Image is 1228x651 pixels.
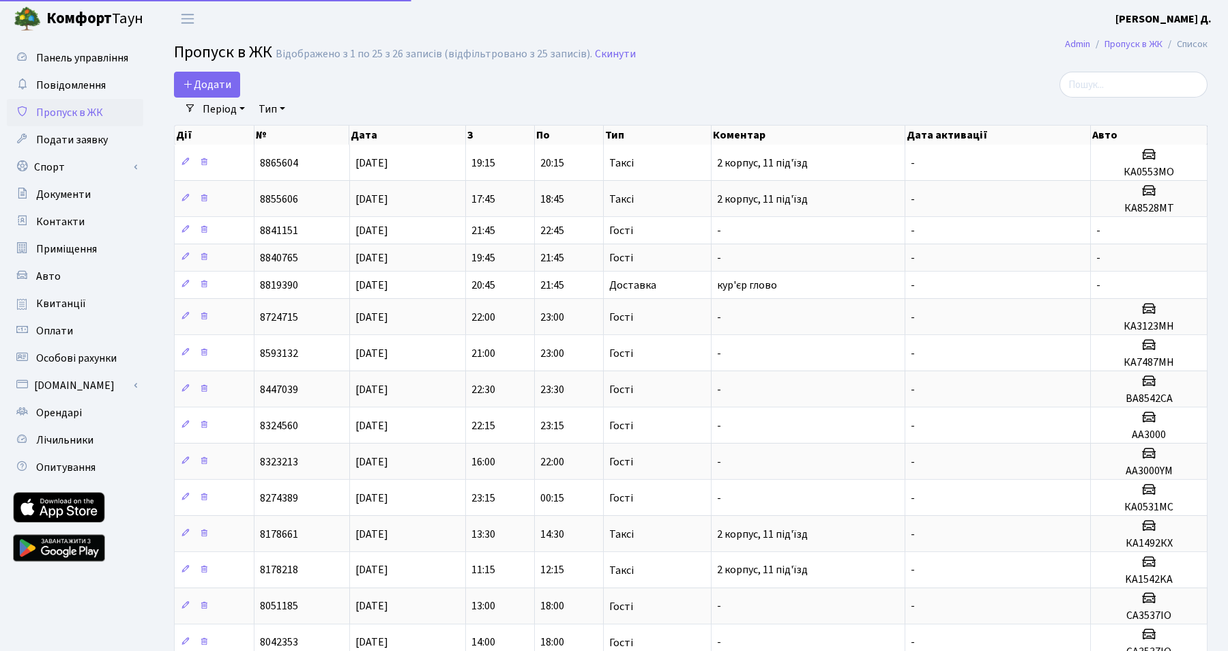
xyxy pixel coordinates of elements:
[260,491,298,506] span: 8274389
[717,599,721,614] span: -
[609,252,633,263] span: Гості
[471,454,495,469] span: 16:00
[355,250,388,265] span: [DATE]
[260,599,298,614] span: 8051185
[1115,12,1212,27] b: [PERSON_NAME] Д.
[36,50,128,66] span: Панель управління
[355,192,388,207] span: [DATE]
[260,156,298,171] span: 8865604
[7,345,143,372] a: Особові рахунки
[355,527,388,542] span: [DATE]
[471,563,495,578] span: 11:15
[471,346,495,361] span: 21:00
[717,250,721,265] span: -
[911,310,915,325] span: -
[911,563,915,578] span: -
[1096,609,1201,622] h5: СА3537ІО
[36,433,93,448] span: Лічильники
[540,223,564,238] span: 22:45
[1096,537,1201,550] h5: КА1492КХ
[911,278,915,293] span: -
[7,126,143,154] a: Подати заявку
[7,317,143,345] a: Оплати
[540,346,564,361] span: 23:00
[911,454,915,469] span: -
[911,192,915,207] span: -
[540,278,564,293] span: 21:45
[471,156,495,171] span: 19:15
[7,44,143,72] a: Панель управління
[254,126,349,145] th: №
[717,192,808,207] span: 2 корпус, 11 під'їзд
[260,346,298,361] span: 8593132
[174,72,240,98] a: Додати
[1096,356,1201,369] h5: КА7487МН
[1096,429,1201,442] h5: АА3000
[36,460,96,475] span: Опитування
[609,158,634,169] span: Таксі
[260,250,298,265] span: 8840765
[1096,166,1201,179] h5: КА0553МО
[1096,202,1201,215] h5: КА8528МТ
[540,635,564,650] span: 18:00
[604,126,712,145] th: Тип
[609,529,634,540] span: Таксі
[1105,37,1163,51] a: Пропуск в ЖК
[540,192,564,207] span: 18:45
[355,454,388,469] span: [DATE]
[609,637,633,648] span: Гості
[540,491,564,506] span: 00:15
[911,599,915,614] span: -
[1096,278,1100,293] span: -
[183,77,231,92] span: Додати
[355,599,388,614] span: [DATE]
[609,565,634,576] span: Таксі
[349,126,465,145] th: Дата
[471,418,495,433] span: 22:15
[36,269,61,284] span: Авто
[260,454,298,469] span: 8323213
[171,8,205,30] button: Переключити навігацію
[260,418,298,433] span: 8324560
[911,346,915,361] span: -
[36,132,108,147] span: Подати заявку
[609,384,633,395] span: Гості
[540,599,564,614] span: 18:00
[1096,501,1201,514] h5: КА0531МС
[471,278,495,293] span: 20:45
[609,420,633,431] span: Гості
[7,372,143,399] a: [DOMAIN_NAME]
[717,418,721,433] span: -
[471,310,495,325] span: 22:00
[260,563,298,578] span: 8178218
[260,527,298,542] span: 8178661
[911,250,915,265] span: -
[717,346,721,361] span: -
[717,563,808,578] span: 2 корпус, 11 під'їзд
[609,312,633,323] span: Гості
[540,310,564,325] span: 23:00
[1096,392,1201,405] h5: ВА8542СА
[540,156,564,171] span: 20:15
[7,426,143,454] a: Лічильники
[1065,37,1090,51] a: Admin
[471,491,495,506] span: 23:15
[609,348,633,359] span: Гості
[36,323,73,338] span: Оплати
[540,382,564,397] span: 23:30
[355,310,388,325] span: [DATE]
[717,310,721,325] span: -
[260,223,298,238] span: 8841151
[717,223,721,238] span: -
[260,382,298,397] span: 8447039
[253,98,291,121] a: Тип
[36,351,117,366] span: Особові рахунки
[7,99,143,126] a: Пропуск в ЖК
[911,635,915,650] span: -
[911,491,915,506] span: -
[717,491,721,506] span: -
[905,126,1091,145] th: Дата активації
[36,214,85,229] span: Контакти
[911,527,915,542] span: -
[540,454,564,469] span: 22:00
